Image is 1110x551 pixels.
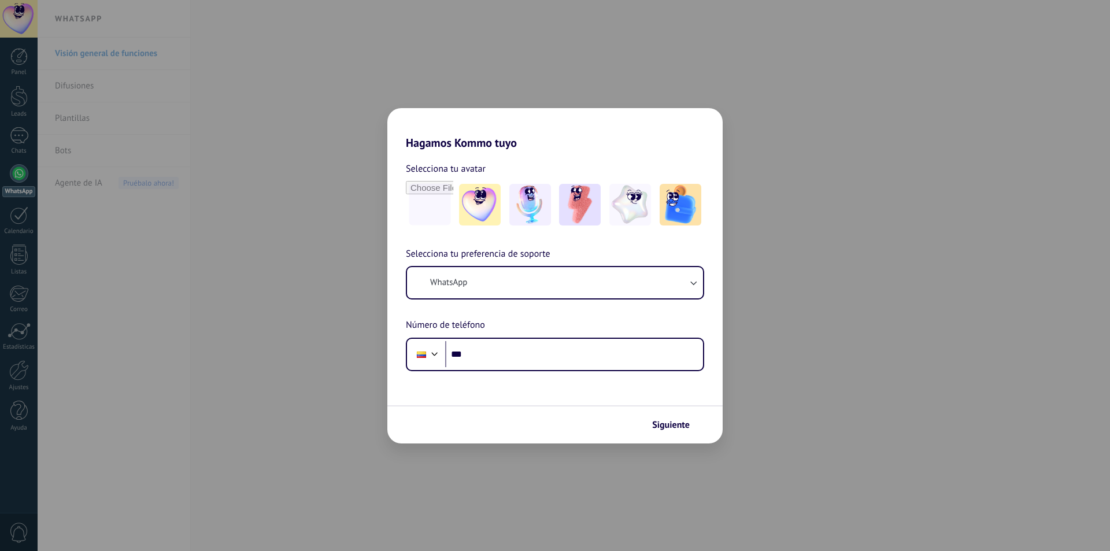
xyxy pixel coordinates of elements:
img: -3.jpeg [559,184,601,225]
h2: Hagamos Kommo tuyo [387,108,723,150]
span: WhatsApp [430,277,467,289]
img: -2.jpeg [509,184,551,225]
button: Siguiente [647,415,705,435]
img: -5.jpeg [660,184,701,225]
button: WhatsApp [407,267,703,298]
img: -1.jpeg [459,184,501,225]
span: Siguiente [652,421,690,429]
img: -4.jpeg [609,184,651,225]
span: Selecciona tu avatar [406,161,486,176]
span: Selecciona tu preferencia de soporte [406,247,550,262]
span: Número de teléfono [406,318,485,333]
div: Colombia: + 57 [410,342,432,367]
